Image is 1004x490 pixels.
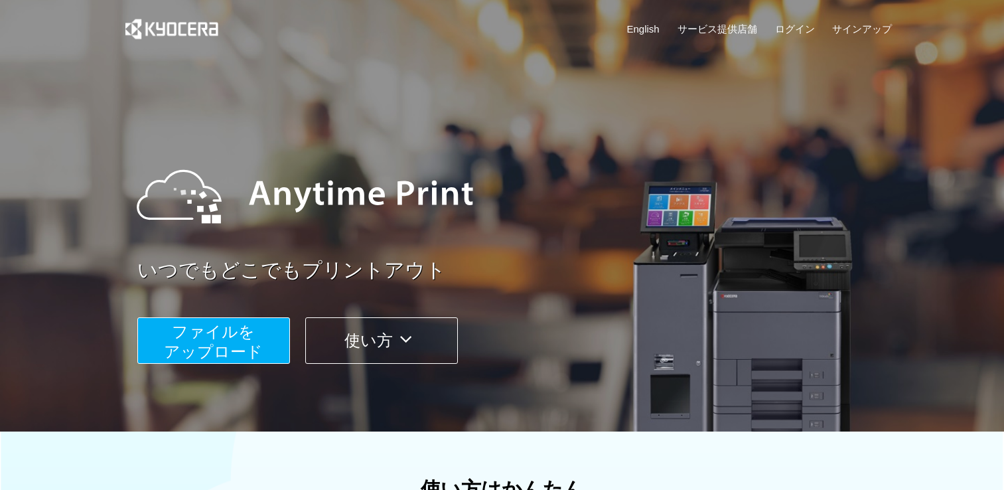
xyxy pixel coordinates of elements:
[305,317,458,364] button: 使い方
[678,22,757,36] a: サービス提供店舗
[832,22,892,36] a: サインアップ
[164,323,263,361] span: ファイルを ​​アップロード
[137,256,900,285] a: いつでもどこでもプリントアウト
[137,317,290,364] button: ファイルを​​アップロード
[775,22,815,36] a: ログイン
[627,22,660,36] a: English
